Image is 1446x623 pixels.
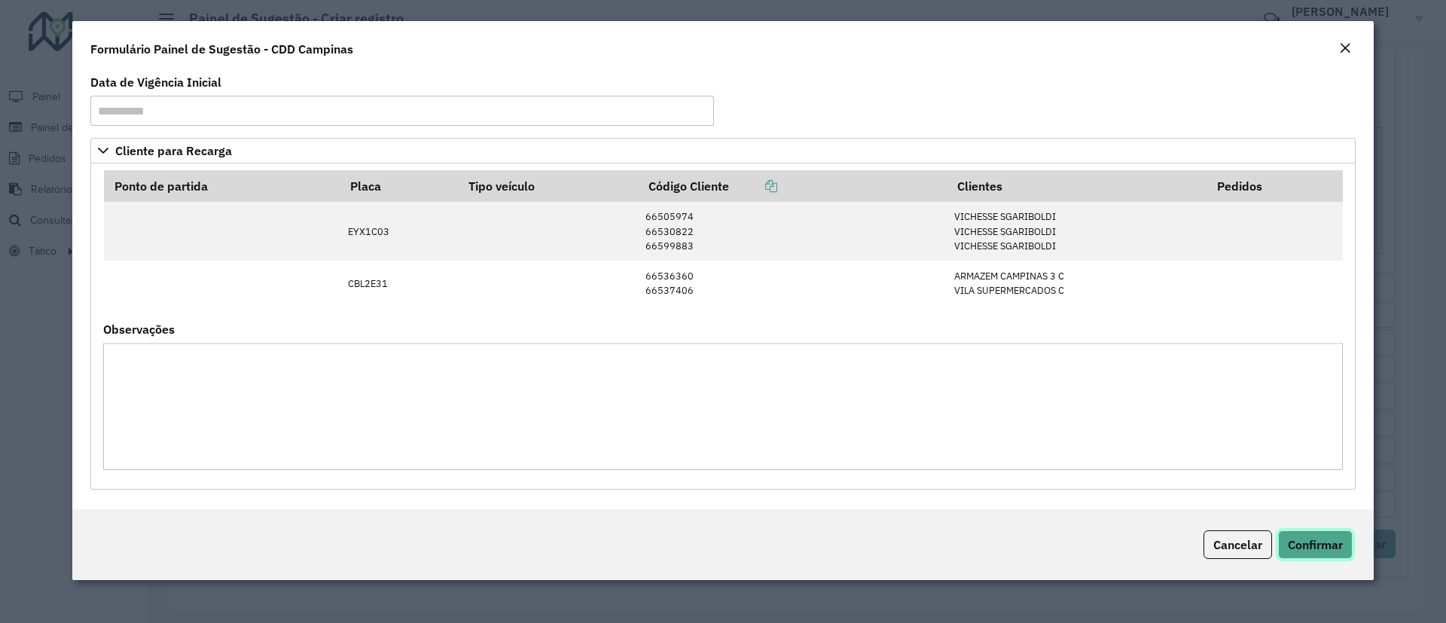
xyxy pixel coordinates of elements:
[1288,537,1343,552] span: Confirmar
[638,261,947,305] td: 66536360 66537406
[90,138,1356,163] a: Cliente para Recarga
[947,261,1207,305] td: ARMAZEM CAMPINAS 3 C VILA SUPERMERCADOS C
[340,202,458,261] td: EYX1C03
[1278,530,1353,559] button: Confirmar
[638,202,947,261] td: 66505974 66530822 66599883
[90,163,1356,490] div: Cliente para Recarga
[729,179,777,194] a: Copiar
[1335,39,1356,59] button: Close
[1339,42,1351,54] em: Fechar
[1203,530,1272,559] button: Cancelar
[1207,170,1343,202] th: Pedidos
[340,170,458,202] th: Placa
[103,320,175,338] label: Observações
[90,73,221,91] label: Data de Vigência Inicial
[1213,537,1262,552] span: Cancelar
[104,170,340,202] th: Ponto de partida
[638,170,947,202] th: Código Cliente
[90,40,353,58] h4: Formulário Painel de Sugestão - CDD Campinas
[947,202,1207,261] td: VICHESSE SGARIBOLDI VICHESSE SGARIBOLDI VICHESSE SGARIBOLDI
[340,261,458,305] td: CBL2E31
[115,145,232,157] span: Cliente para Recarga
[947,170,1207,202] th: Clientes
[458,170,637,202] th: Tipo veículo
